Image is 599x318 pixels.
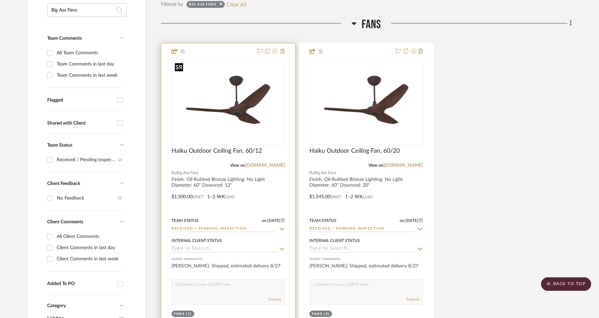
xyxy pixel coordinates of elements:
[47,36,82,41] span: Team Comments
[57,154,118,165] div: Received / Pending Inspection
[314,170,336,176] span: Big Ass Fans
[47,120,114,126] div: Shared with Client
[383,163,423,168] a: [DOMAIN_NAME]
[171,246,277,252] input: Type to Search…
[312,312,322,317] div: FANS
[310,59,422,145] div: 0
[324,312,330,317] div: (3)
[171,147,262,155] span: Haiku Outdoor Ceiling Fan, 60/12
[171,218,199,224] div: Team Status
[57,70,122,81] div: Team Comments in last week
[404,218,419,223] span: [DATE]
[176,170,198,176] span: Big Ass Fans
[47,220,83,224] span: Client Comments
[171,263,285,276] div: [PERSON_NAME]: Shipped, estimated delivery 8/27
[171,238,222,244] div: Internal Client Status
[309,218,337,224] div: Team Status
[362,17,381,32] span: FANS
[47,143,72,148] span: Team Status
[47,303,66,309] span: Category
[245,163,285,168] a: [DOMAIN_NAME]
[57,59,122,70] div: Team Comments in last day
[186,312,192,317] div: (1)
[310,60,422,144] img: Haiku Outdoor Ceiling Fan, 60/20
[309,226,415,232] input: Type to Search…
[47,3,127,17] input: Search within 2 results
[406,296,419,302] button: Submit
[118,154,122,165] div: (2)
[189,2,216,9] div: Big Ass Fans
[230,163,245,167] span: View on
[47,181,80,186] span: Client Feedback
[268,296,281,302] button: Submit
[57,48,122,58] div: All Team Comments
[309,263,423,276] div: [PERSON_NAME]: Shipped, estimated delivery 8/27
[47,97,114,103] div: Flagged
[47,281,114,287] div: Added To PO
[172,60,284,144] img: Haiku Outdoor Ceiling Fan, 60/12
[57,242,122,253] div: Client Comments in last day
[309,246,415,252] input: Type to Search…
[57,231,122,242] div: All Client Comments
[400,219,404,223] span: on
[57,254,122,264] div: Client Comments in last week
[368,163,383,167] span: View on
[171,170,176,176] span: By
[262,219,267,223] span: on
[118,193,122,204] div: (2)
[541,277,591,291] scroll-to-top-button: BACK TO TOP
[57,193,118,204] div: No Feedback
[171,226,277,232] input: Type to Search…
[267,218,281,223] span: [DATE]
[174,312,184,317] div: FANS
[161,1,183,8] div: Filtered by
[309,238,360,244] div: Internal Client Status
[309,170,314,176] span: By
[172,59,285,145] div: 0
[309,147,400,155] span: Haiku Outdoor Ceiling Fan, 60/20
